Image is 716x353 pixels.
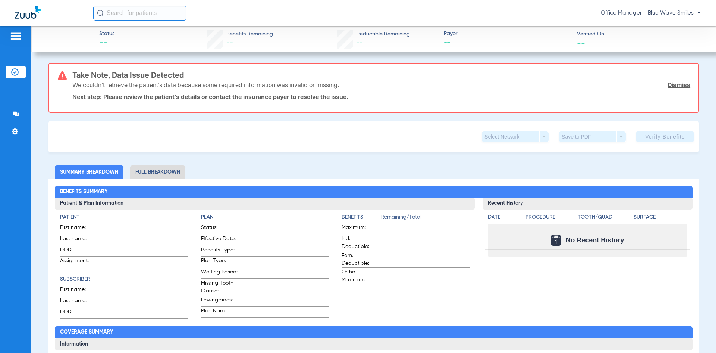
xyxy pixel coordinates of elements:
[201,213,329,221] h4: Plan
[342,213,381,221] h4: Benefits
[201,279,238,295] span: Missing Tooth Clause:
[577,39,585,47] span: --
[525,213,575,224] app-breakdown-title: Procedure
[60,308,97,318] span: DOB:
[634,213,687,221] h4: Surface
[356,40,363,46] span: --
[60,257,97,267] span: Assignment:
[99,30,114,38] span: Status
[201,257,238,267] span: Plan Type:
[201,268,238,278] span: Waiting Period:
[577,30,704,38] span: Verified On
[444,30,571,38] span: Payer
[566,236,624,244] span: No Recent History
[58,71,67,80] img: error-icon
[60,246,97,256] span: DOB:
[668,81,690,89] a: Dismiss
[488,213,519,221] h4: Date
[201,246,238,256] span: Benefits Type:
[60,286,97,296] span: First name:
[342,252,378,267] span: Fam. Deductible:
[72,71,690,79] h3: Take Note, Data Issue Detected
[226,40,233,46] span: --
[381,213,469,224] span: Remaining/Total
[15,6,41,19] img: Zuub Logo
[356,30,410,38] span: Deductible Remaining
[60,297,97,307] span: Last name:
[201,296,238,306] span: Downgrades:
[99,38,114,49] span: --
[578,213,631,221] h4: Tooth/Quad
[342,224,378,234] span: Maximum:
[578,213,631,224] app-breakdown-title: Tooth/Quad
[201,235,238,245] span: Effective Date:
[601,9,701,17] span: Office Manager - Blue Wave Smiles
[444,38,571,47] span: --
[97,10,104,16] img: Search Icon
[60,213,188,221] h4: Patient
[201,224,238,234] span: Status:
[60,235,97,245] span: Last name:
[55,186,692,198] h2: Benefits Summary
[93,6,186,21] input: Search for patients
[60,275,188,283] h4: Subscriber
[55,338,692,350] h3: Information
[55,198,474,210] h3: Patient & Plan Information
[55,165,123,179] li: Summary Breakdown
[55,326,692,338] h2: Coverage Summary
[226,30,273,38] span: Benefits Remaining
[525,213,575,221] h4: Procedure
[72,93,690,100] p: Next step: Please review the patient’s details or contact the insurance payer to resolve the issue.
[130,165,185,179] li: Full Breakdown
[483,198,693,210] h3: Recent History
[342,235,378,251] span: Ind. Deductible:
[60,224,97,234] span: First name:
[342,213,381,224] app-breakdown-title: Benefits
[488,213,519,224] app-breakdown-title: Date
[551,235,561,246] img: Calendar
[634,213,687,224] app-breakdown-title: Surface
[10,32,22,41] img: hamburger-icon
[201,307,238,317] span: Plan Name:
[342,268,378,284] span: Ortho Maximum:
[72,81,339,89] p: We couldn’t retrieve the patient’s data because some required information was invalid or missing.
